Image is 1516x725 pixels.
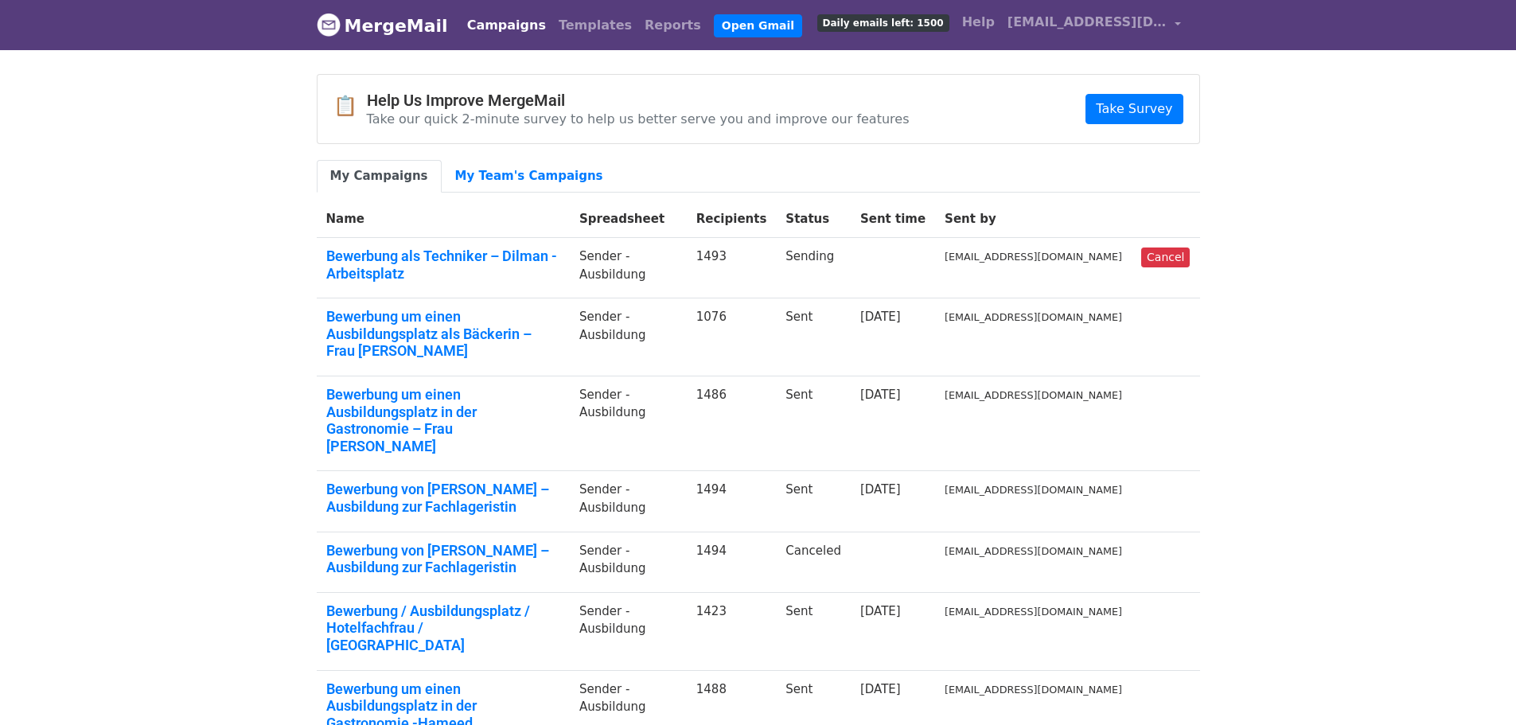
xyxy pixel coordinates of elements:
th: Sent by [935,201,1132,238]
a: MergeMail [317,9,448,42]
a: Bewerbung um einen Ausbildungsplatz als Bäckerin – Frau [PERSON_NAME] [326,308,560,360]
a: Take Survey [1085,94,1183,124]
td: Sent [776,376,851,470]
td: Sender -Ausbildung [570,592,687,670]
small: [EMAIL_ADDRESS][DOMAIN_NAME] [945,389,1122,401]
a: My Campaigns [317,160,442,193]
td: Sender -Ausbildung [570,376,687,470]
td: Sender -Ausbildung [570,532,687,592]
a: Daily emails left: 1500 [811,6,956,38]
a: [DATE] [860,388,901,402]
div: Chat-Widget [1436,649,1516,725]
a: [DATE] [860,682,901,696]
a: Bewerbung als Techniker – Dilman -Arbeitsplatz [326,248,560,282]
td: Sent [776,471,851,532]
p: Take our quick 2-minute survey to help us better serve you and improve our features [367,111,910,127]
th: Name [317,201,570,238]
a: Help [956,6,1001,38]
th: Status [776,201,851,238]
iframe: Chat Widget [1436,649,1516,725]
a: [DATE] [860,482,901,497]
th: Spreadsheet [570,201,687,238]
td: 1423 [687,592,777,670]
td: 1493 [687,238,777,298]
a: Templates [552,10,638,41]
span: Daily emails left: 1500 [817,14,949,32]
small: [EMAIL_ADDRESS][DOMAIN_NAME] [945,484,1122,496]
a: [DATE] [860,604,901,618]
a: Bewerbung um einen Ausbildungsplatz in der Gastronomie – Frau [PERSON_NAME] [326,386,560,454]
img: MergeMail logo [317,13,341,37]
th: Recipients [687,201,777,238]
td: Sent [776,298,851,376]
td: 1494 [687,471,777,532]
small: [EMAIL_ADDRESS][DOMAIN_NAME] [945,251,1122,263]
td: Sending [776,238,851,298]
td: Sender -Ausbildung [570,471,687,532]
td: Canceled [776,532,851,592]
a: Bewerbung / Ausbildungsplatz / Hotelfachfrau / [GEOGRAPHIC_DATA] [326,602,560,654]
td: 1486 [687,376,777,470]
a: My Team's Campaigns [442,160,617,193]
span: [EMAIL_ADDRESS][DOMAIN_NAME] [1007,13,1167,32]
th: Sent time [851,201,935,238]
td: Sent [776,592,851,670]
td: 1076 [687,298,777,376]
td: Sender -Ausbildung [570,298,687,376]
a: Reports [638,10,707,41]
small: [EMAIL_ADDRESS][DOMAIN_NAME] [945,311,1122,323]
td: 1494 [687,532,777,592]
a: Cancel [1141,248,1190,267]
a: [DATE] [860,310,901,324]
a: Campaigns [461,10,552,41]
a: Bewerbung von [PERSON_NAME] – Ausbildung zur Fachlageristin [326,481,560,515]
small: [EMAIL_ADDRESS][DOMAIN_NAME] [945,606,1122,618]
small: [EMAIL_ADDRESS][DOMAIN_NAME] [945,545,1122,557]
small: [EMAIL_ADDRESS][DOMAIN_NAME] [945,684,1122,696]
a: Open Gmail [714,14,802,37]
h4: Help Us Improve MergeMail [367,91,910,110]
td: Sender -Ausbildung [570,238,687,298]
a: [EMAIL_ADDRESS][DOMAIN_NAME] [1001,6,1187,44]
span: 📋 [333,95,367,118]
a: Bewerbung von [PERSON_NAME] – Ausbildung zur Fachlageristin [326,542,560,576]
